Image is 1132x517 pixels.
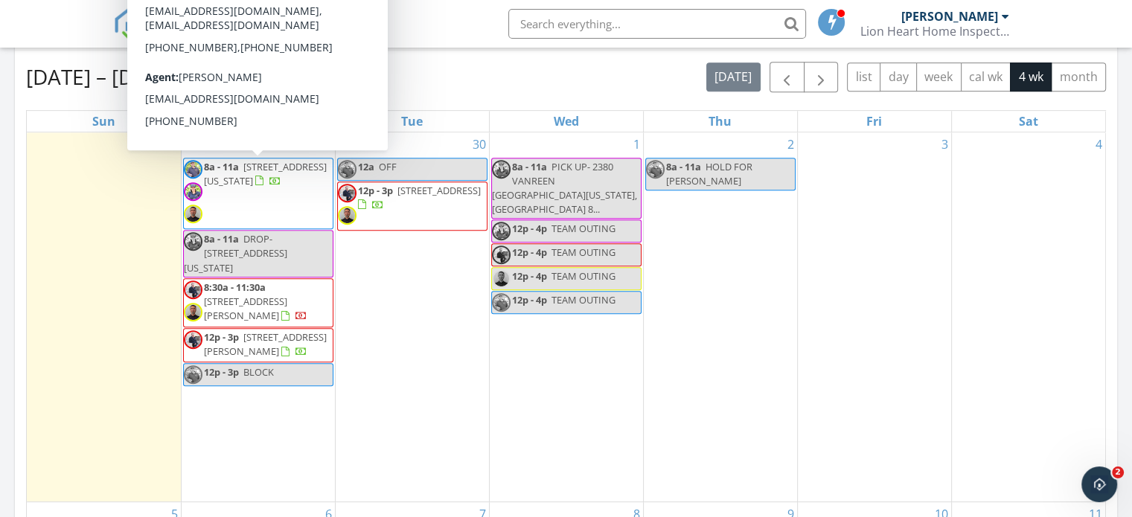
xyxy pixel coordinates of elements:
a: Wednesday [551,111,582,132]
img: joel.png [492,269,511,288]
td: Go to October 3, 2025 [797,132,951,502]
td: Go to September 28, 2025 [27,132,181,502]
input: Search everything... [508,9,806,39]
div: [PERSON_NAME] [901,9,998,24]
td: Go to September 30, 2025 [335,132,489,502]
span: 2 [1112,466,1124,478]
a: Saturday [1016,111,1041,132]
div: Lion Heart Home Inspections, LLC [860,24,1009,39]
img: dsc_2575.jpg [184,330,202,349]
span: 8a - 11a [204,160,239,173]
span: 8a - 11a [666,160,701,173]
button: [DATE] [706,62,761,91]
img: dsc_3081.jpg [646,160,665,179]
span: 12p - 3p [358,184,393,197]
span: TEAM OUTING [551,245,615,259]
img: joel.png [184,303,202,321]
span: DROP- [STREET_ADDRESS][US_STATE] [184,232,287,274]
a: 8:30a - 11:30a [STREET_ADDRESS][PERSON_NAME] [204,280,307,322]
span: BLOCK [243,365,274,379]
td: Go to October 1, 2025 [489,132,643,502]
img: dsc_2575.jpg [338,184,356,202]
span: SPECTORA [156,7,278,39]
td: Go to September 29, 2025 [181,132,335,502]
a: 8a - 11a [STREET_ADDRESS][US_STATE] [183,158,333,230]
span: TEAM OUTING [551,269,615,283]
a: Monday [242,111,275,132]
img: dsc_2575.jpg [492,245,511,264]
span: 12p - 4p [512,222,547,235]
button: cal wk [961,62,1011,91]
a: 12p - 3p [STREET_ADDRESS][PERSON_NAME] [204,330,327,358]
a: SPECTORA [113,20,278,51]
a: Go to September 30, 2025 [470,132,489,156]
img: dsc_3119.jpg [492,222,511,240]
span: TEAM OUTING [551,222,615,235]
button: list [847,62,880,91]
a: Go to September 28, 2025 [162,132,181,156]
span: 12a [358,160,374,173]
img: dsc_3081.jpg [492,293,511,312]
button: week [916,62,962,91]
a: 12p - 3p [STREET_ADDRESS] [358,184,481,211]
span: 12p - 4p [512,293,547,306]
a: Thursday [706,111,735,132]
img: dsc_3119.jpg [184,182,202,201]
span: [STREET_ADDRESS][US_STATE] [204,160,327,187]
img: dsc_3081.jpg [184,160,202,179]
img: dsc_3119.jpg [184,232,202,251]
a: 12p - 3p [STREET_ADDRESS] [337,182,487,231]
img: joel.png [184,205,202,223]
span: OFF [379,160,397,173]
a: Tuesday [398,111,426,132]
span: 12p - 3p [204,365,239,379]
img: dsc_3119.jpg [492,160,511,179]
button: Previous [770,62,805,92]
span: 12p - 4p [512,245,547,259]
span: 8a - 11a [204,232,239,245]
a: 8a - 11a [STREET_ADDRESS][US_STATE] [204,160,327,187]
span: HOLD FOR [PERSON_NAME] [666,160,752,187]
button: day [880,62,917,91]
a: Go to October 3, 2025 [938,132,951,156]
td: Go to October 2, 2025 [643,132,797,502]
span: 8a - 11a [512,160,547,173]
span: 12p - 4p [512,269,547,283]
span: TEAM OUTING [551,293,615,306]
a: 8:30a - 11:30a [STREET_ADDRESS][PERSON_NAME] [183,278,333,327]
h2: [DATE] – [DATE] [26,62,176,91]
img: The Best Home Inspection Software - Spectora [113,7,146,40]
button: 4 wk [1010,62,1052,91]
a: 12p - 3p [STREET_ADDRESS][PERSON_NAME] [183,328,333,362]
button: month [1051,62,1106,91]
button: Next [804,62,839,92]
img: dsc_2575.jpg [184,280,202,299]
a: Go to October 2, 2025 [784,132,797,156]
span: 8:30a - 11:30a [204,280,266,294]
img: joel.png [338,206,356,225]
a: Sunday [89,111,118,132]
a: Go to September 29, 2025 [316,132,335,156]
a: Go to October 1, 2025 [630,132,643,156]
a: Friday [863,111,885,132]
a: Go to October 4, 2025 [1093,132,1105,156]
iframe: Intercom live chat [1081,466,1117,502]
span: [STREET_ADDRESS][PERSON_NAME] [204,330,327,358]
span: 12p - 3p [204,330,239,344]
span: [STREET_ADDRESS] [397,184,481,197]
span: [STREET_ADDRESS][PERSON_NAME] [204,295,287,322]
img: dsc_3081.jpg [184,365,202,384]
td: Go to October 4, 2025 [951,132,1105,502]
img: dsc_3081.jpg [338,160,356,179]
span: PICK UP- 2380 VANREEN [GEOGRAPHIC_DATA][US_STATE], [GEOGRAPHIC_DATA] 8... [492,160,637,216]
